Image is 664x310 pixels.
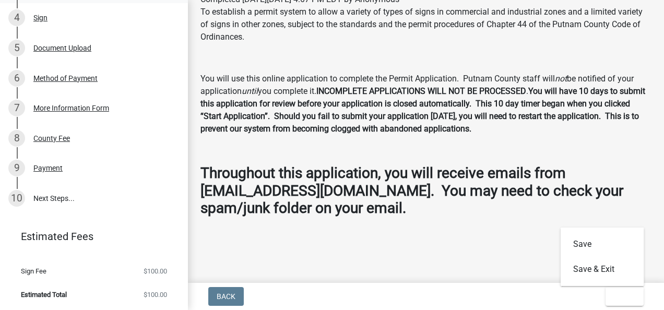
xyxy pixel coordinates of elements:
span: Estimated Total [21,291,67,298]
div: More Information Form [33,104,109,112]
div: Exit [561,228,644,286]
div: 10 [8,190,25,207]
span: $100.00 [144,268,167,275]
button: Save & Exit [561,257,644,282]
div: 6 [8,70,25,87]
div: Sign [33,14,48,21]
i: until [242,86,258,96]
div: 9 [8,160,25,176]
i: not [555,74,567,84]
div: Payment [33,164,63,172]
div: Document Upload [33,44,91,52]
div: 5 [8,40,25,56]
button: Exit [606,287,644,306]
span: Exit [614,292,629,301]
strong: Throughout this application, you will receive emails from [EMAIL_ADDRESS][DOMAIN_NAME]. You may n... [200,164,623,217]
span: Back [217,292,235,301]
button: Back [208,287,244,306]
strong: INCOMPLETE APPLICATIONS WILL NOT BE PROCESSED [316,86,526,96]
div: Method of Payment [33,75,98,82]
span: $100.00 [144,291,167,298]
div: 4 [8,9,25,26]
div: 7 [8,100,25,116]
p: To establish a permit system to allow a variety of types of signs in commercial and industrial zo... [200,6,651,43]
div: County Fee [33,135,70,142]
button: Save [561,232,644,257]
p: You will use this online application to complete the Permit Application. Putnam County staff will... [200,73,651,135]
span: Sign Fee [21,268,46,275]
a: Estimated Fees [8,226,171,247]
div: 8 [8,130,25,147]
